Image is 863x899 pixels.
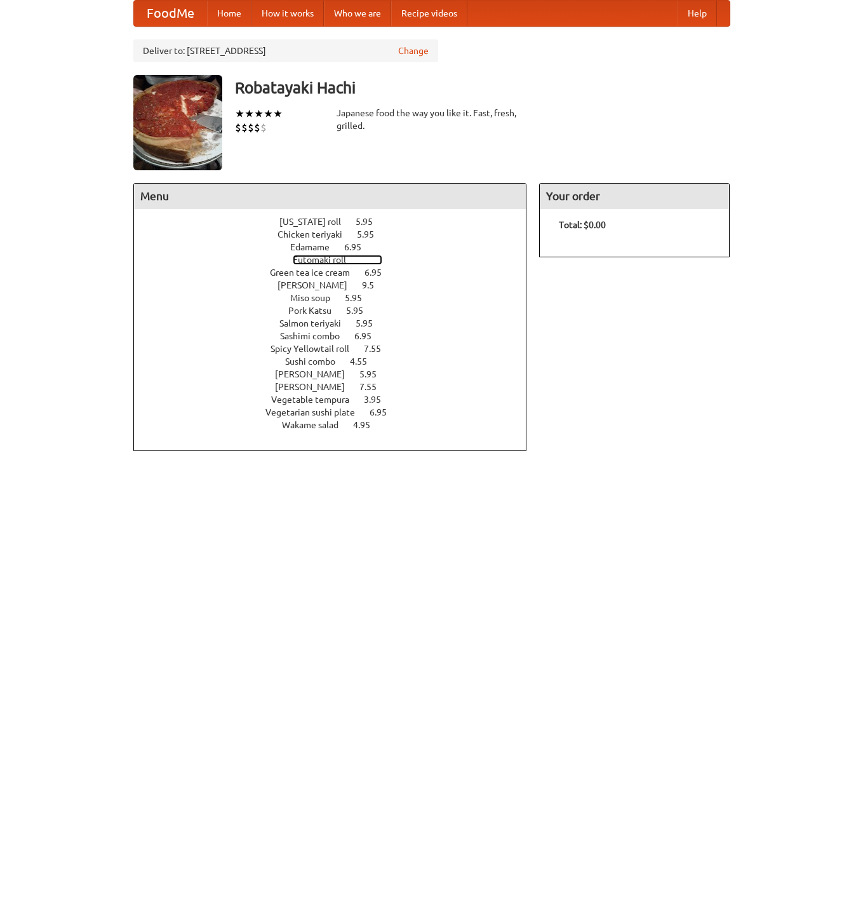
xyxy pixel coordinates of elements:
span: 5.95 [346,306,376,316]
span: 5.95 [356,318,385,328]
span: Spicy Yellowtail roll [271,344,362,354]
span: Edamame [290,242,342,252]
span: 7.55 [364,344,394,354]
a: Recipe videos [391,1,467,26]
span: 5.95 [356,217,385,227]
a: Home [207,1,251,26]
a: Edamame 6.95 [290,242,385,252]
a: Futomaki roll [293,255,382,265]
span: Salmon teriyaki [279,318,354,328]
span: Futomaki roll [293,255,359,265]
li: $ [235,121,241,135]
span: 7.55 [359,382,389,392]
span: Vegetable tempura [271,395,362,405]
h3: Robatayaki Hachi [235,75,730,100]
span: Wakame salad [282,420,351,430]
span: 4.55 [350,356,380,367]
span: 6.95 [344,242,374,252]
span: 5.95 [357,229,387,240]
span: 5.95 [345,293,375,303]
li: $ [254,121,260,135]
a: Miso soup 5.95 [290,293,385,303]
li: $ [260,121,267,135]
span: [PERSON_NAME] [275,382,358,392]
a: Change [398,44,429,57]
li: ★ [254,107,264,121]
a: [PERSON_NAME] 9.5 [278,280,398,290]
a: [US_STATE] roll 5.95 [279,217,396,227]
li: ★ [273,107,283,121]
a: Spicy Yellowtail roll 7.55 [271,344,405,354]
span: 3.95 [364,395,394,405]
img: angular.jpg [133,75,222,170]
a: Wakame salad 4.95 [282,420,394,430]
span: 6.95 [365,267,394,278]
span: [US_STATE] roll [279,217,354,227]
a: [PERSON_NAME] 5.95 [275,369,400,379]
li: $ [248,121,254,135]
div: Japanese food the way you like it. Fast, fresh, grilled. [337,107,527,132]
li: ★ [244,107,254,121]
a: Pork Katsu 5.95 [288,306,387,316]
a: Vegetable tempura 3.95 [271,395,405,405]
span: Chicken teriyaki [278,229,355,240]
a: Vegetarian sushi plate 6.95 [265,407,410,417]
span: Pork Katsu [288,306,344,316]
span: 4.95 [353,420,383,430]
a: Sushi combo 4.55 [285,356,391,367]
a: Chicken teriyaki 5.95 [278,229,398,240]
a: Who we are [324,1,391,26]
span: 6.95 [354,331,384,341]
span: [PERSON_NAME] [275,369,358,379]
a: Help [678,1,717,26]
li: ★ [235,107,244,121]
div: Deliver to: [STREET_ADDRESS] [133,39,438,62]
a: [PERSON_NAME] 7.55 [275,382,400,392]
a: Salmon teriyaki 5.95 [279,318,396,328]
span: 5.95 [359,369,389,379]
a: Green tea ice cream 6.95 [270,267,405,278]
span: Vegetarian sushi plate [265,407,368,417]
span: Green tea ice cream [270,267,363,278]
span: Sushi combo [285,356,348,367]
span: 6.95 [370,407,399,417]
h4: Menu [134,184,526,209]
h4: Your order [540,184,729,209]
a: Sashimi combo 6.95 [280,331,395,341]
b: Total: $0.00 [559,220,606,230]
span: Sashimi combo [280,331,352,341]
a: How it works [251,1,324,26]
span: [PERSON_NAME] [278,280,360,290]
span: 9.5 [362,280,387,290]
li: ★ [264,107,273,121]
span: Miso soup [290,293,343,303]
a: FoodMe [134,1,207,26]
li: $ [241,121,248,135]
